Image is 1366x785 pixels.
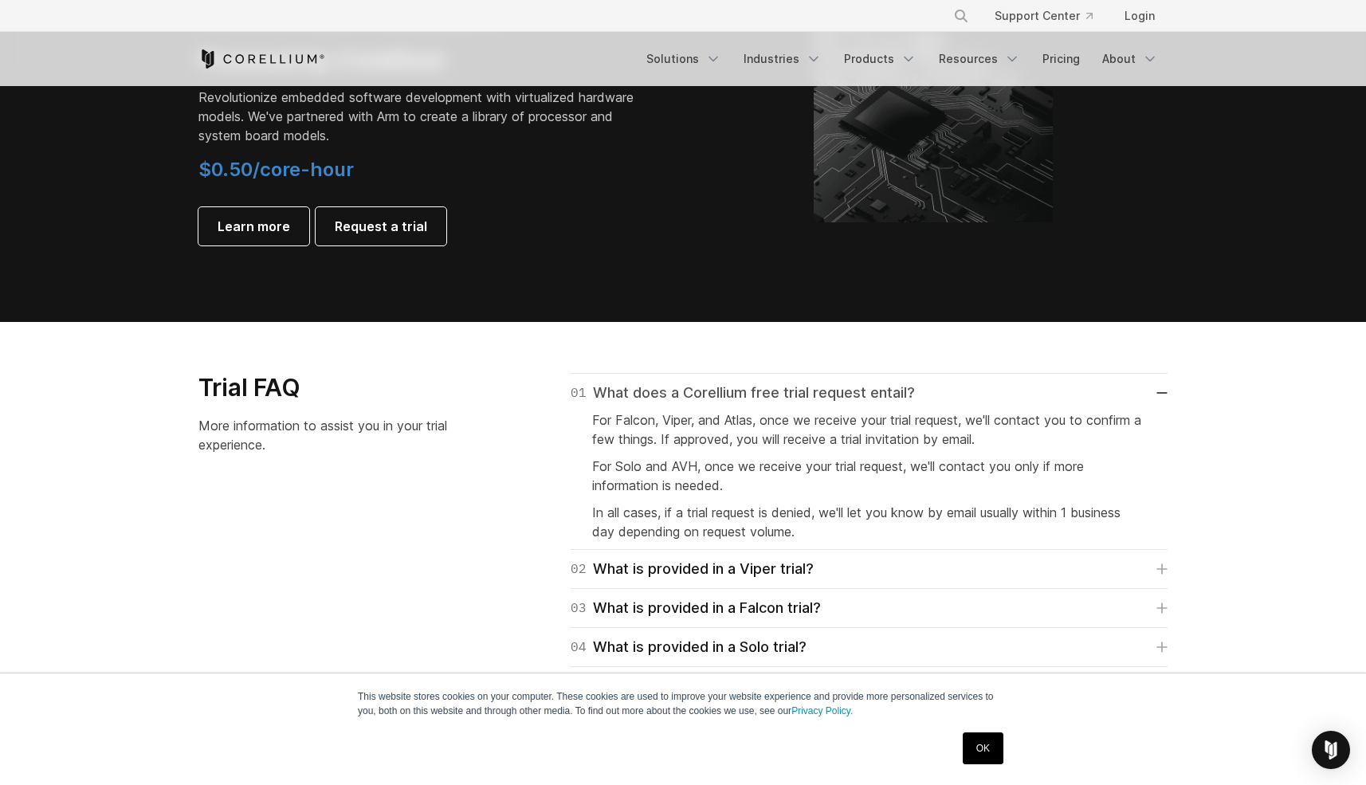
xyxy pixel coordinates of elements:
[335,217,427,236] span: Request a trial
[571,382,1168,404] a: 01What does a Corellium free trial request entail?
[982,2,1105,30] a: Support Center
[571,558,814,580] div: What is provided in a Viper trial?
[571,636,587,658] span: 04
[571,597,821,619] div: What is provided in a Falcon trial?
[198,49,325,69] a: Corellium Home
[1033,45,1089,73] a: Pricing
[834,45,926,73] a: Products
[929,45,1030,73] a: Resources
[1312,731,1350,769] div: Open Intercom Messenger
[963,732,1003,764] a: OK
[571,382,587,404] span: 01
[637,45,731,73] a: Solutions
[947,2,975,30] button: Search
[571,382,915,404] div: What does a Corellium free trial request entail?
[571,597,587,619] span: 03
[592,458,1084,493] span: For Solo and AVH, once we receive your trial request, we'll contact you only if more information ...
[592,504,1121,540] span: In all cases, if a trial request is denied, we'll let you know by email usually within 1 business...
[592,412,1141,447] span: For Falcon, Viper, and Atlas, once we receive your trial request, we'll contact you to confirm a ...
[934,2,1168,30] div: Navigation Menu
[198,88,645,145] p: Revolutionize embedded software development with virtualized hardware models. We've partnered wit...
[791,705,853,716] a: Privacy Policy.
[198,158,354,181] span: $0.50/core-hour
[571,636,1168,658] a: 04What is provided in a Solo trial?
[198,373,478,403] h3: Trial FAQ
[571,597,1168,619] a: 03What is provided in a Falcon trial?
[571,636,807,658] div: What is provided in a Solo trial?
[358,689,1008,718] p: This website stores cookies on your computer. These cookies are used to improve your website expe...
[218,217,290,236] span: Learn more
[1093,45,1168,73] a: About
[198,416,478,454] p: More information to assist you in your trial experience.
[637,45,1168,73] div: Navigation Menu
[571,558,587,580] span: 02
[571,558,1168,580] a: 02What is provided in a Viper trial?
[316,207,446,245] a: Request a trial
[1112,2,1168,30] a: Login
[198,207,309,245] a: Learn more
[734,45,831,73] a: Industries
